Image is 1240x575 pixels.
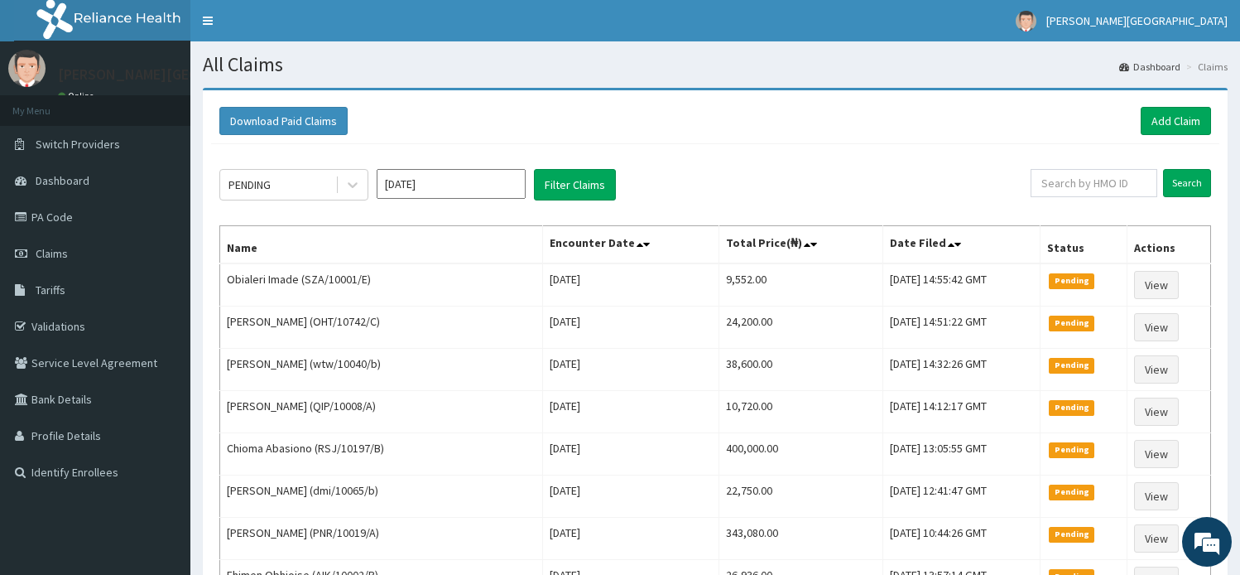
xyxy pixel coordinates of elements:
td: [DATE] 14:51:22 GMT [882,307,1041,349]
td: 9,552.00 [719,263,883,307]
span: [PERSON_NAME][GEOGRAPHIC_DATA] [1046,13,1228,28]
td: [PERSON_NAME] (QIP/10008/A) [220,391,543,433]
span: Claims [36,246,68,261]
th: Status [1041,226,1127,264]
td: [PERSON_NAME] (dmi/10065/b) [220,476,543,518]
td: [DATE] 13:05:55 GMT [882,433,1041,476]
td: [DATE] [542,433,719,476]
span: Pending [1049,358,1094,373]
span: Pending [1049,273,1094,288]
th: Date Filed [882,226,1041,264]
input: Search [1163,169,1211,197]
td: [DATE] 14:32:26 GMT [882,349,1041,391]
h1: All Claims [203,54,1228,75]
span: Pending [1049,400,1094,415]
div: PENDING [228,176,271,193]
a: View [1134,482,1179,510]
td: [DATE] [542,349,719,391]
th: Total Price(₦) [719,226,883,264]
td: 24,200.00 [719,307,883,349]
button: Download Paid Claims [219,107,348,135]
td: 22,750.00 [719,476,883,518]
th: Encounter Date [542,226,719,264]
td: 10,720.00 [719,391,883,433]
p: [PERSON_NAME][GEOGRAPHIC_DATA] [58,67,303,82]
span: Pending [1049,442,1094,457]
a: View [1134,524,1179,553]
td: [DATE] 10:44:26 GMT [882,518,1041,560]
td: [DATE] [542,476,719,518]
a: Online [58,90,98,102]
span: Pending [1049,316,1094,331]
td: Chioma Abasiono (RSJ/10197/B) [220,433,543,476]
td: [DATE] 12:41:47 GMT [882,476,1041,518]
span: Tariffs [36,283,65,297]
input: Search by HMO ID [1031,169,1157,197]
a: View [1134,440,1179,468]
a: Add Claim [1141,107,1211,135]
td: [PERSON_NAME] (OHT/10742/C) [220,307,543,349]
td: Obialeri Imade (SZA/10001/E) [220,263,543,307]
a: View [1134,398,1179,426]
span: Dashboard [36,173,89,188]
input: Select Month and Year [377,169,526,199]
img: User Image [1016,11,1036,31]
th: Actions [1127,226,1210,264]
span: Pending [1049,527,1094,542]
button: Filter Claims [534,169,616,201]
th: Name [220,226,543,264]
li: Claims [1182,60,1228,74]
td: [DATE] [542,518,719,560]
a: View [1134,271,1179,299]
span: Pending [1049,485,1094,500]
td: [DATE] [542,307,719,349]
td: [PERSON_NAME] (wtw/10040/b) [220,349,543,391]
img: User Image [8,50,46,87]
td: 400,000.00 [719,433,883,476]
td: [PERSON_NAME] (PNR/10019/A) [220,518,543,560]
span: Switch Providers [36,137,120,152]
td: [DATE] [542,263,719,307]
a: View [1134,313,1179,341]
td: [DATE] [542,391,719,433]
a: Dashboard [1119,60,1180,74]
a: View [1134,355,1179,384]
td: 343,080.00 [719,518,883,560]
td: [DATE] 14:12:17 GMT [882,391,1041,433]
td: [DATE] 14:55:42 GMT [882,263,1041,307]
td: 38,600.00 [719,349,883,391]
